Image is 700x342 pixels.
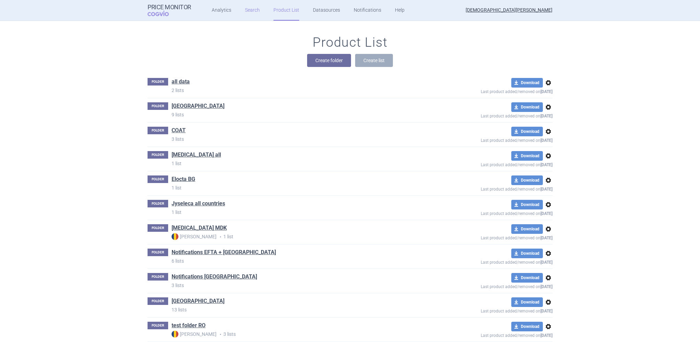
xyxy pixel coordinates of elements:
h1: Notifications Europe [172,273,257,282]
button: Download [511,175,543,185]
button: Download [511,127,543,136]
a: Notifications [GEOGRAPHIC_DATA] [172,273,257,281]
button: Download [511,78,543,88]
p: 2 lists [172,87,431,94]
p: Last product added/removed on [431,112,552,118]
p: FOLDER [148,224,168,232]
a: [MEDICAL_DATA] all [172,151,221,159]
p: 1 list [172,209,431,216]
button: Download [511,224,543,234]
strong: [DATE] [540,333,552,338]
p: 3 lists [172,282,431,289]
h1: all data [172,78,190,87]
p: FOLDER [148,102,168,110]
strong: [PERSON_NAME] [172,233,217,240]
p: 3 lists [172,136,431,142]
p: FOLDER [148,78,168,85]
button: Download [511,151,543,161]
a: [MEDICAL_DATA] MDK [172,224,227,232]
p: Last product added/removed on [431,136,552,143]
p: FOLDER [148,127,168,134]
p: FOLDER [148,175,168,183]
strong: [DATE] [540,236,552,240]
strong: Price Monitor [148,4,191,11]
p: FOLDER [148,273,168,281]
h1: Notifications EFTA + UK [172,249,276,258]
h1: COAT [172,127,186,136]
a: test folder RO [172,322,206,329]
button: Download [511,322,543,331]
strong: [DATE] [540,284,552,289]
strong: [DATE] [540,162,552,167]
p: Last product added/removed on [431,185,552,192]
button: Download [511,273,543,283]
i: • [217,331,223,338]
a: all data [172,78,190,85]
h1: Romania [172,297,224,306]
strong: [PERSON_NAME] [172,331,217,338]
strong: [DATE] [540,114,552,118]
p: 1 list [172,184,431,191]
h1: Jyseleca all countries [172,200,225,209]
a: Notifications EFTA + [GEOGRAPHIC_DATA] [172,249,276,256]
a: Elocta BG [172,175,195,183]
button: Create folder [307,54,351,67]
p: 6 lists [172,258,431,264]
h1: Bulgaria [172,102,224,111]
p: Last product added/removed on [431,161,552,167]
strong: [DATE] [540,138,552,143]
a: COAT [172,127,186,134]
strong: [DATE] [540,309,552,313]
h1: Product List [313,35,387,50]
h1: Nitisinone MDK [172,224,227,233]
strong: [DATE] [540,260,552,265]
strong: [DATE] [540,89,552,94]
a: [GEOGRAPHIC_DATA] [172,297,224,305]
img: RO [172,331,178,338]
p: Last product added/removed on [431,331,552,338]
h1: Elocta BG [172,175,195,184]
p: 9 lists [172,111,431,118]
p: Last product added/removed on [431,258,552,265]
p: Last product added/removed on [431,88,552,94]
button: Download [511,297,543,307]
p: FOLDER [148,297,168,305]
a: Price MonitorCOGVIO [148,4,191,17]
p: Last product added/removed on [431,307,552,313]
p: Last product added/removed on [431,283,552,289]
p: FOLDER [148,249,168,256]
p: 1 list [172,160,431,167]
p: FOLDER [148,200,168,207]
p: Last product added/removed on [431,234,552,240]
p: 1 list [172,233,431,240]
p: FOLDER [148,322,168,329]
a: Jyseleca all countries [172,200,225,207]
button: Download [511,249,543,258]
h1: test folder RO [172,322,206,331]
i: • [217,233,223,240]
img: RO [172,233,178,240]
p: Last product added/removed on [431,209,552,216]
button: Download [511,200,543,209]
strong: [DATE] [540,211,552,216]
a: [GEOGRAPHIC_DATA] [172,102,224,110]
h1: Doptelet all [172,151,221,160]
p: FOLDER [148,151,168,159]
span: COGVIO [148,11,178,16]
p: 3 lists [172,331,431,338]
strong: [DATE] [540,187,552,192]
button: Download [511,102,543,112]
p: 13 lists [172,306,431,313]
button: Create list [355,54,393,67]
